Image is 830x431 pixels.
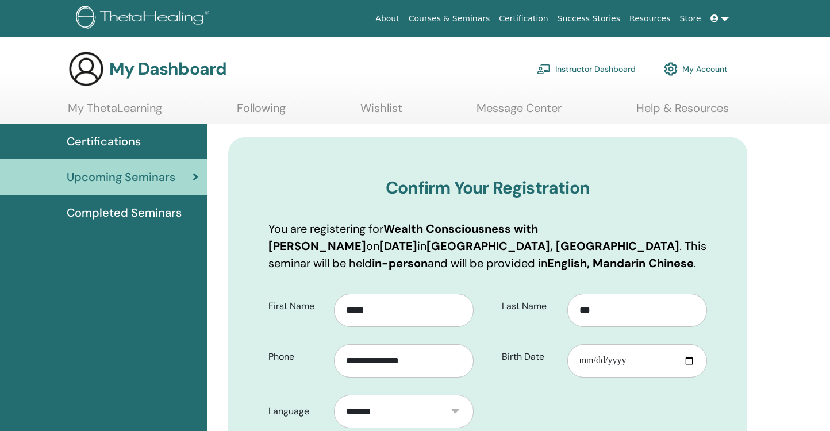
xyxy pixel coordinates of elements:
[494,8,552,29] a: Certification
[537,56,636,82] a: Instructor Dashboard
[268,221,538,253] b: Wealth Consciousness with [PERSON_NAME]
[493,295,567,317] label: Last Name
[493,346,567,368] label: Birth Date
[553,8,625,29] a: Success Stories
[372,256,428,271] b: in-person
[68,51,105,87] img: generic-user-icon.jpg
[379,238,417,253] b: [DATE]
[537,64,551,74] img: chalkboard-teacher.svg
[625,8,675,29] a: Resources
[67,133,141,150] span: Certifications
[426,238,679,253] b: [GEOGRAPHIC_DATA], [GEOGRAPHIC_DATA]
[547,256,694,271] b: English, Mandarin Chinese
[360,101,402,124] a: Wishlist
[260,295,334,317] label: First Name
[371,8,404,29] a: About
[268,178,707,198] h3: Confirm Your Registration
[664,56,728,82] a: My Account
[268,220,707,272] p: You are registering for on in . This seminar will be held and will be provided in .
[636,101,729,124] a: Help & Resources
[237,101,286,124] a: Following
[260,346,334,368] label: Phone
[109,59,226,79] h3: My Dashboard
[404,8,495,29] a: Courses & Seminars
[664,59,678,79] img: cog.svg
[67,168,175,186] span: Upcoming Seminars
[477,101,562,124] a: Message Center
[68,101,162,124] a: My ThetaLearning
[76,6,213,32] img: logo.png
[260,401,334,422] label: Language
[67,204,182,221] span: Completed Seminars
[675,8,706,29] a: Store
